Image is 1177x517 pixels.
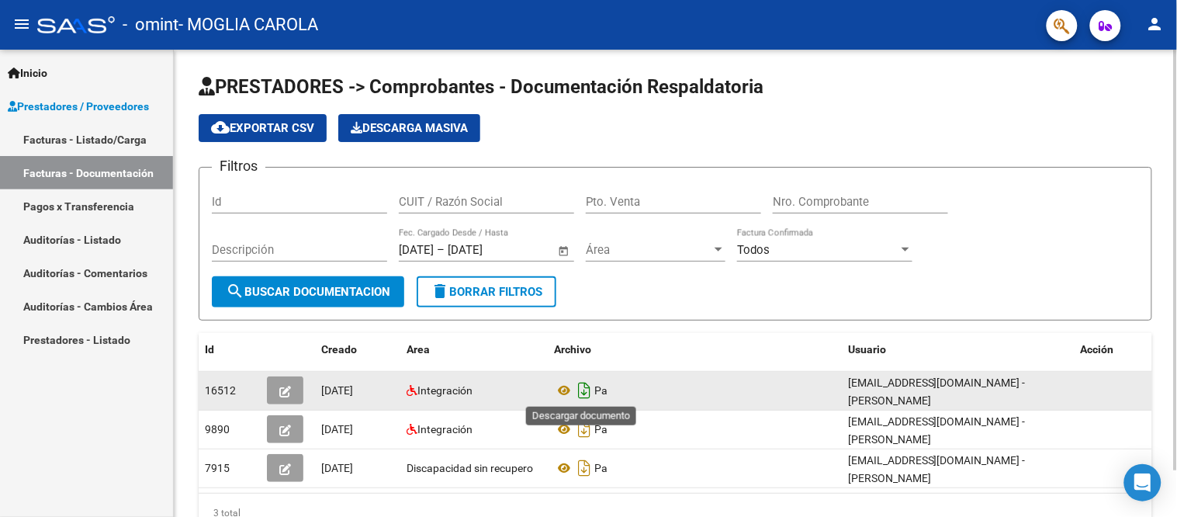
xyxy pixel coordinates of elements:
[437,243,445,257] span: –
[205,384,236,397] span: 16512
[848,376,1026,407] span: [EMAIL_ADDRESS][DOMAIN_NAME] - [PERSON_NAME]
[199,114,327,142] button: Exportar CSV
[407,462,533,474] span: Discapacidad sin recupero
[574,417,594,442] i: Descargar documento
[1081,343,1114,356] span: Acción
[848,454,1026,484] span: [EMAIL_ADDRESS][DOMAIN_NAME] - [PERSON_NAME]
[321,462,353,474] span: [DATE]
[1146,15,1165,33] mat-icon: person
[212,276,404,307] button: Buscar Documentacion
[226,285,390,299] span: Buscar Documentacion
[556,242,573,260] button: Open calendar
[211,118,230,137] mat-icon: cloud_download
[1075,333,1152,366] datatable-header-cell: Acción
[586,243,711,257] span: Área
[842,333,1075,366] datatable-header-cell: Usuario
[205,343,214,356] span: Id
[399,243,434,257] input: Fecha inicio
[848,415,1026,446] span: [EMAIL_ADDRESS][DOMAIN_NAME] - [PERSON_NAME]
[212,155,265,177] h3: Filtros
[12,15,31,33] mat-icon: menu
[417,384,473,397] span: Integración
[321,384,353,397] span: [DATE]
[400,333,548,366] datatable-header-cell: Area
[8,98,149,115] span: Prestadores / Proveedores
[417,423,473,435] span: Integración
[315,333,400,366] datatable-header-cell: Creado
[123,8,178,42] span: - omint
[448,243,523,257] input: Fecha fin
[407,343,430,356] span: Area
[338,114,480,142] app-download-masive: Descarga masiva de comprobantes (adjuntos)
[574,456,594,481] i: Descargar documento
[351,121,468,135] span: Descarga Masiva
[199,333,261,366] datatable-header-cell: Id
[1124,464,1161,501] div: Open Intercom Messenger
[205,423,230,435] span: 9890
[548,333,842,366] datatable-header-cell: Archivo
[431,282,449,300] mat-icon: delete
[417,276,556,307] button: Borrar Filtros
[737,243,770,257] span: Todos
[321,343,357,356] span: Creado
[338,114,480,142] button: Descarga Masiva
[594,462,608,474] span: Pa
[199,76,763,98] span: PRESTADORES -> Comprobantes - Documentación Respaldatoria
[321,423,353,435] span: [DATE]
[178,8,318,42] span: - MOGLIA CAROLA
[431,285,542,299] span: Borrar Filtros
[8,64,47,82] span: Inicio
[594,423,608,435] span: Pa
[205,462,230,474] span: 7915
[594,384,608,397] span: Pa
[554,343,591,356] span: Archivo
[211,121,314,135] span: Exportar CSV
[226,282,244,300] mat-icon: search
[574,378,594,403] i: Descargar documento
[848,343,886,356] span: Usuario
